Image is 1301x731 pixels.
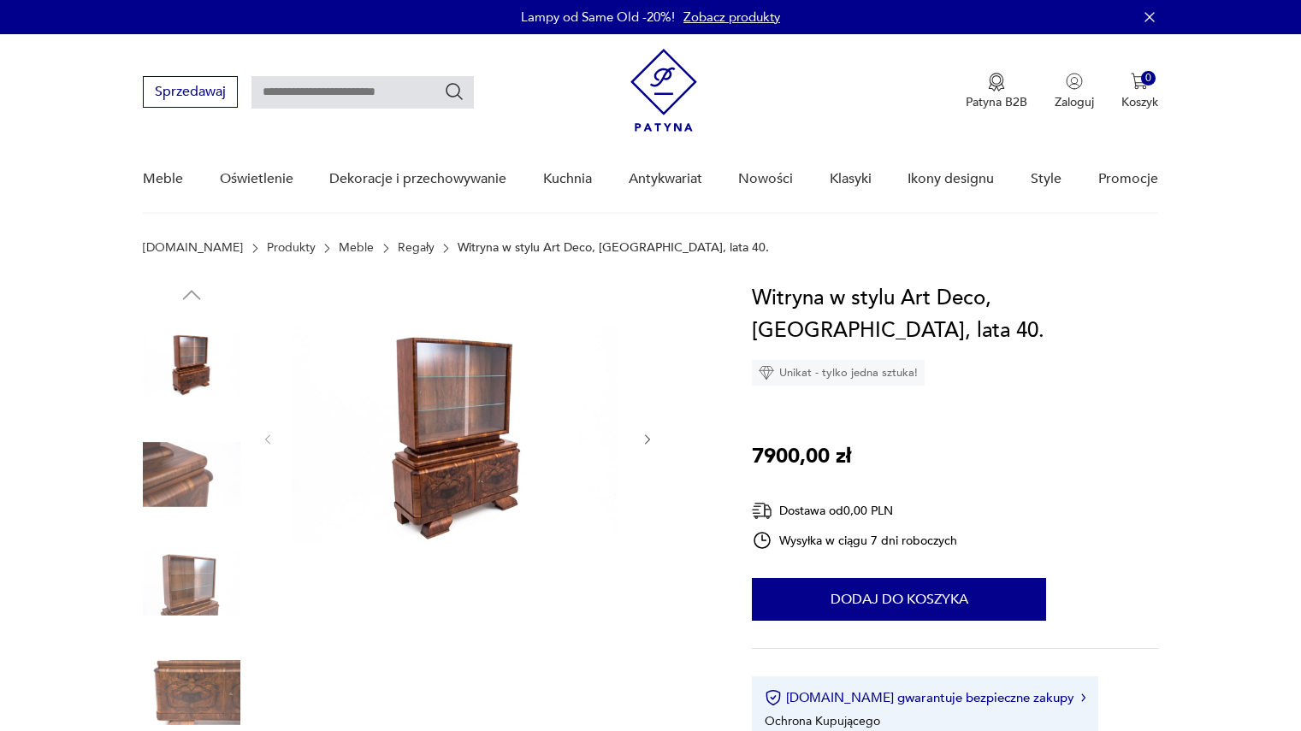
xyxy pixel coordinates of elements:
button: Sprzedawaj [143,76,238,108]
img: Zdjęcie produktu Witryna w stylu Art Deco, Polska, lata 40. [143,534,240,632]
button: [DOMAIN_NAME] gwarantuje bezpieczne zakupy [765,689,1085,706]
a: Ikony designu [908,146,994,212]
a: Produkty [267,241,316,255]
a: Style [1031,146,1061,212]
a: Antykwariat [629,146,702,212]
img: Ikona dostawy [752,500,772,522]
button: Szukaj [444,81,464,102]
img: Ikonka użytkownika [1066,73,1083,90]
p: Patyna B2B [966,94,1027,110]
img: Zdjęcie produktu Witryna w stylu Art Deco, Polska, lata 40. [143,316,240,414]
p: Zaloguj [1055,94,1094,110]
a: Promocje [1098,146,1158,212]
img: Ikona diamentu [759,365,774,380]
div: Wysyłka w ciągu 7 dni roboczych [752,530,957,551]
button: Zaloguj [1055,73,1094,110]
img: Patyna - sklep z meblami i dekoracjami vintage [630,49,697,132]
li: Ochrona Kupującego [765,713,880,729]
a: [DOMAIN_NAME] [143,241,243,255]
a: Klasyki [830,146,872,212]
div: 0 [1141,71,1156,85]
button: Dodaj do koszyka [752,578,1046,621]
img: Ikona medalu [988,73,1005,91]
a: Ikona medaluPatyna B2B [966,73,1027,110]
h1: Witryna w stylu Art Deco, [GEOGRAPHIC_DATA], lata 40. [752,282,1158,347]
a: Sprzedawaj [143,87,238,99]
p: Koszyk [1121,94,1158,110]
img: Ikona certyfikatu [765,689,782,706]
a: Meble [143,146,183,212]
button: Patyna B2B [966,73,1027,110]
a: Dekoracje i przechowywanie [329,146,506,212]
a: Regały [398,241,435,255]
img: Ikona koszyka [1131,73,1148,90]
button: 0Koszyk [1121,73,1158,110]
img: Zdjęcie produktu Witryna w stylu Art Deco, Polska, lata 40. [293,282,623,594]
a: Kuchnia [543,146,592,212]
a: Nowości [738,146,793,212]
p: Lampy od Same Old -20%! [521,9,675,26]
a: Oświetlenie [220,146,293,212]
a: Meble [339,241,374,255]
p: Witryna w stylu Art Deco, [GEOGRAPHIC_DATA], lata 40. [458,241,769,255]
div: Dostawa od 0,00 PLN [752,500,957,522]
div: Unikat - tylko jedna sztuka! [752,360,925,386]
img: Zdjęcie produktu Witryna w stylu Art Deco, Polska, lata 40. [143,426,240,523]
a: Zobacz produkty [683,9,780,26]
img: Ikona strzałki w prawo [1081,693,1086,702]
p: 7900,00 zł [752,440,851,473]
